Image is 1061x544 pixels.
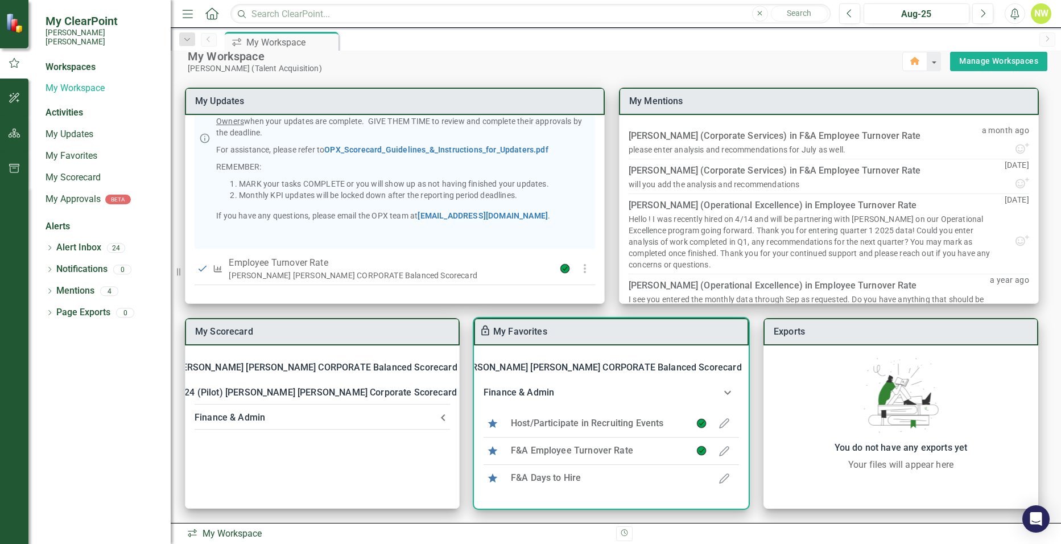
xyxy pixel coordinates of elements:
div: I see you entered the monthly data through Sep as requested. Do you have anything that should be ... [629,294,990,328]
p: a year ago [990,274,1029,303]
a: Page Exports [56,306,110,319]
div: [PERSON_NAME] (Operational Excellence) in [629,278,916,294]
div: Alerts [46,220,159,233]
li: MARK your tasks COMPLETE or you will show up as not having finished your updates. [239,178,591,189]
a: F&A Days to Hire [511,472,581,483]
a: [EMAIL_ADDRESS][DOMAIN_NAME] [418,211,548,220]
div: Activities [46,106,159,119]
a: My Favorites [493,326,547,337]
span: My ClearPoint [46,14,159,28]
button: Manage Workspaces [950,52,1047,71]
div: [PERSON_NAME] (Corporate Services) in [629,128,920,144]
a: My Favorites [46,150,159,163]
span: Data Owners [216,105,564,126]
p: [DATE] [1005,159,1029,176]
p: For assistance, please refer to [216,144,591,155]
p: If you have any questions, please email the OPX team at . [216,210,591,221]
div: 2024 (Pilot) [PERSON_NAME] [PERSON_NAME] Corporate Scorecard [174,385,457,401]
a: My Scorecard [46,171,159,184]
a: Mentions [56,285,94,298]
div: will you add the analysis and recommendations [629,179,800,190]
small: [PERSON_NAME] [PERSON_NAME] [46,28,159,47]
div: To enable drag & drop and resizing, please duplicate this workspace from “Manage Workspaces” [480,325,493,339]
p: REMEMBER: [216,161,591,172]
a: My Updates [46,128,159,141]
div: [PERSON_NAME] (Talent Acquisition) [188,64,902,73]
p: a month ago [982,125,1029,142]
p: , PRIOR to the15th, please send a chat message in ClearPoint to your when your updates are comple... [216,104,591,138]
p: Employee Turnover Rate​ [229,256,546,270]
a: Employee Turnover Rate​ [815,280,916,291]
div: My Workspace [188,49,902,64]
a: My Approvals [46,193,101,206]
button: Aug-25 [864,3,970,24]
div: [PERSON_NAME] [PERSON_NAME] CORPORATE Balanced Scorecard [174,360,457,376]
div: Aug-25 [868,7,966,21]
div: 0 [116,308,134,318]
img: ClearPoint Strategy [6,13,26,33]
a: Notifications [56,263,108,276]
div: split button [950,52,1047,71]
div: Finance & Admin [484,385,716,401]
div: My Workspace [246,35,336,50]
a: Manage Workspaces [959,54,1038,68]
div: Open Intercom Messenger [1022,505,1050,533]
a: Host/Participate in Recruiting Events [511,418,664,428]
div: My Workspace [187,527,608,541]
button: NW [1031,3,1051,24]
div: 2024 (Pilot) [PERSON_NAME] [PERSON_NAME] Corporate Scorecard [185,380,459,405]
li: Monthly KPI updates will be locked down after the reporting period deadlines. [239,189,591,201]
div: [PERSON_NAME] [PERSON_NAME] CORPORATE Balanced Scorecard [474,355,748,380]
a: Alert Inbox [56,241,101,254]
div: [PERSON_NAME] [PERSON_NAME] CORPORATE Balanced Scorecard [458,360,741,376]
a: My Workspace [46,82,159,95]
a: My Updates [195,96,245,106]
div: [PERSON_NAME] (Operational Excellence) in [629,197,916,213]
div: Finance & Admin [185,405,459,430]
div: 0 [113,265,131,274]
button: Search [771,6,828,22]
a: My Mentions [629,96,683,106]
div: [PERSON_NAME] [PERSON_NAME] CORPORATE Balanced Scorecard [229,270,546,281]
a: Exports [774,326,805,337]
div: 4 [100,286,118,296]
input: Search ClearPoint... [230,4,830,24]
a: F&A Employee Turnover Rate​ [511,445,633,456]
a: F&A Employee Turnover Rate​ [799,130,921,141]
span: Search [787,9,811,18]
div: [PERSON_NAME] [PERSON_NAME] CORPORATE Balanced Scorecard [185,355,459,380]
a: My Scorecard [195,326,253,337]
a: F&A Employee Turnover Rate​ [799,165,921,176]
p: [DATE] [1005,194,1029,234]
div: Workspaces [46,61,96,74]
div: 24 [107,243,125,253]
a: OPX_Scorecard_Guidelines_&_Instructions_for_Updaters.pdf [324,145,548,154]
div: You do not have any exports yet [769,440,1033,456]
div: Finance & Admin [195,410,436,426]
div: BETA [105,195,131,204]
div: [PERSON_NAME] (Corporate Services) in [629,163,920,179]
div: Finance & Admin [474,380,748,405]
div: Your files will appear here [769,458,1033,472]
div: please enter analysis and recommendations for July as well. [629,144,845,155]
div: Hello ! I was recently hired on 4/14 and will be partnering with [PERSON_NAME] on our Operational... [629,213,1005,270]
a: Employee Turnover Rate​ [815,200,916,211]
